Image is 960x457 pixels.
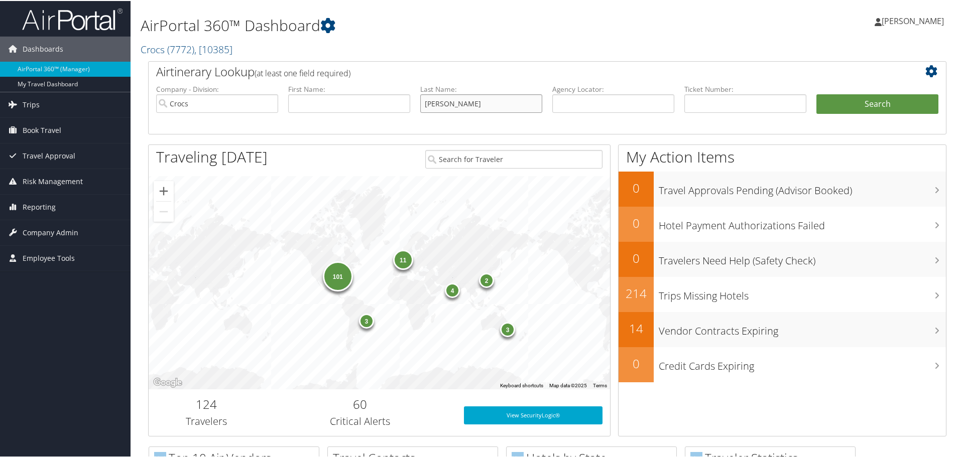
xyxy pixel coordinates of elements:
label: Company - Division: [156,83,278,93]
span: Map data ©2025 [549,382,587,387]
h3: Travelers Need Help (Safety Check) [659,248,946,267]
a: Open this area in Google Maps (opens a new window) [151,375,184,388]
div: 101 [322,260,352,290]
label: Ticket Number: [684,83,806,93]
a: 214Trips Missing Hotels [619,276,946,311]
h2: 214 [619,284,654,301]
div: 3 [500,321,515,336]
h2: Airtinerary Lookup [156,62,872,79]
a: View SecurityLogic® [464,405,603,423]
span: (at least one field required) [255,67,350,78]
h2: 0 [619,179,654,196]
h3: Credit Cards Expiring [659,353,946,372]
h2: 0 [619,214,654,231]
span: , [ 10385 ] [194,42,232,55]
a: 0Hotel Payment Authorizations Failed [619,206,946,241]
h3: Critical Alerts [272,413,449,427]
label: Last Name: [420,83,542,93]
h3: Trips Missing Hotels [659,283,946,302]
button: Zoom out [154,201,174,221]
h1: AirPortal 360™ Dashboard [141,14,683,35]
button: Keyboard shortcuts [500,381,543,388]
h3: Hotel Payment Authorizations Failed [659,213,946,232]
h3: Travel Approvals Pending (Advisor Booked) [659,178,946,197]
span: Employee Tools [23,245,75,270]
span: Trips [23,91,40,116]
h2: 0 [619,354,654,371]
label: Agency Locator: [552,83,674,93]
a: [PERSON_NAME] [875,5,954,35]
span: Travel Approval [23,142,75,168]
button: Zoom in [154,180,174,200]
h2: 124 [156,395,257,412]
div: 11 [393,249,413,269]
div: 3 [359,313,374,328]
h2: 14 [619,319,654,336]
h1: My Action Items [619,145,946,167]
a: 0Travelers Need Help (Safety Check) [619,241,946,276]
span: Company Admin [23,219,78,244]
label: First Name: [288,83,410,93]
h3: Vendor Contracts Expiring [659,318,946,337]
a: 0Travel Approvals Pending (Advisor Booked) [619,171,946,206]
button: Search [816,93,938,113]
input: Search for Traveler [425,149,603,168]
span: Book Travel [23,117,61,142]
img: airportal-logo.png [22,7,123,30]
h3: Travelers [156,413,257,427]
span: [PERSON_NAME] [882,15,944,26]
img: Google [151,375,184,388]
span: Dashboards [23,36,63,61]
a: 0Credit Cards Expiring [619,346,946,381]
a: 14Vendor Contracts Expiring [619,311,946,346]
div: 2 [479,272,494,287]
a: Terms (opens in new tab) [593,382,607,387]
h2: 60 [272,395,449,412]
span: ( 7772 ) [167,42,194,55]
span: Reporting [23,194,56,219]
a: Crocs [141,42,232,55]
div: 4 [445,282,460,297]
span: Risk Management [23,168,83,193]
h2: 0 [619,249,654,266]
h1: Traveling [DATE] [156,145,268,167]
